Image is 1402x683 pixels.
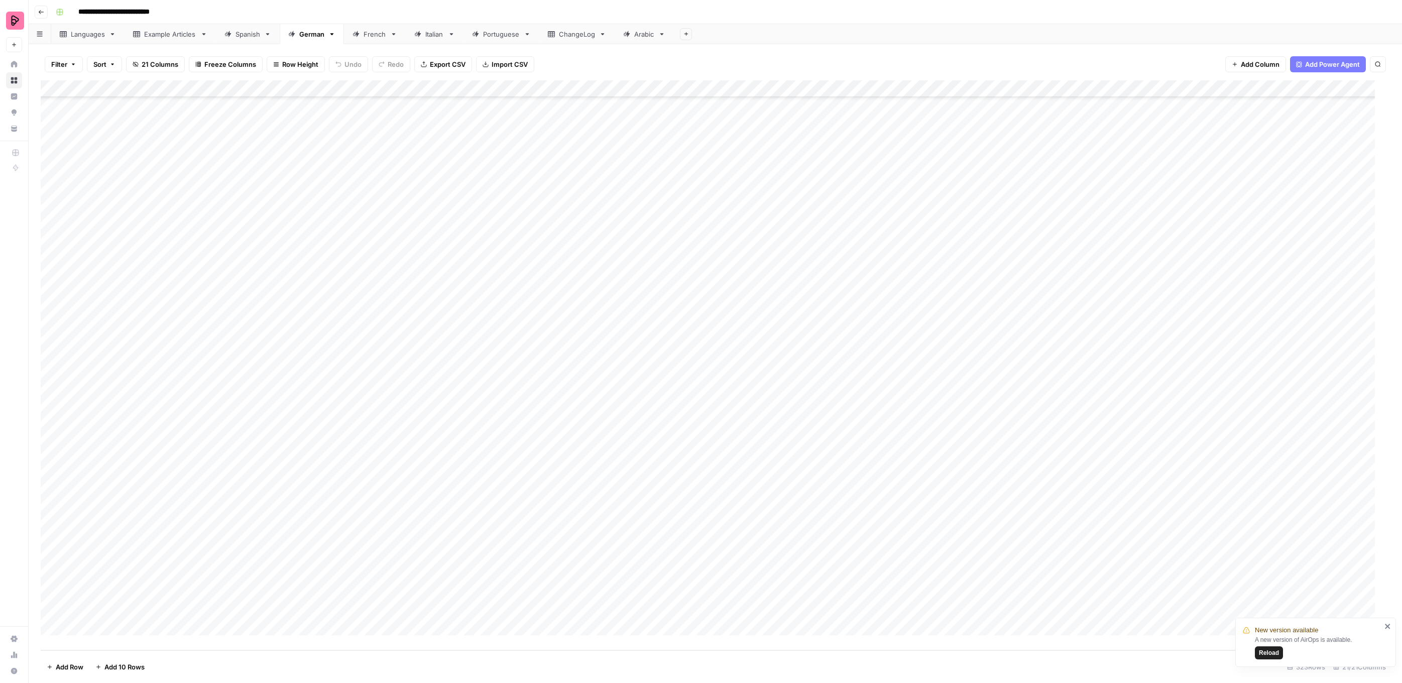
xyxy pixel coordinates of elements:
a: Opportunities [6,104,22,121]
a: Languages [51,24,125,44]
span: Freeze Columns [204,59,256,69]
div: 21/21 Columns [1329,659,1390,675]
div: Languages [71,29,105,39]
span: Add Column [1241,59,1279,69]
a: Settings [6,631,22,647]
button: Add 10 Rows [89,659,151,675]
button: Row Height [267,56,325,72]
button: Add Power Agent [1290,56,1366,72]
span: Export CSV [430,59,465,69]
a: Insights [6,88,22,104]
a: Example Articles [125,24,216,44]
span: New version available [1255,625,1318,635]
button: Freeze Columns [189,56,263,72]
span: Add Row [56,662,83,672]
button: Export CSV [414,56,472,72]
a: German [280,24,344,44]
button: Add Row [41,659,89,675]
div: A new version of AirOps is available. [1255,635,1381,659]
a: Browse [6,72,22,88]
div: Example Articles [144,29,196,39]
a: Home [6,56,22,72]
a: Your Data [6,121,22,137]
span: Redo [388,59,404,69]
div: Italian [425,29,444,39]
a: French [344,24,406,44]
button: close [1384,622,1391,630]
span: Reload [1259,648,1279,657]
span: Sort [93,59,106,69]
a: Usage [6,647,22,663]
button: Help + Support [6,663,22,679]
span: Import CSV [492,59,528,69]
span: Undo [344,59,362,69]
a: Spanish [216,24,280,44]
div: German [299,29,324,39]
span: 21 Columns [142,59,178,69]
button: Filter [45,56,83,72]
a: Arabic [615,24,674,44]
a: Italian [406,24,463,44]
div: French [364,29,386,39]
button: Import CSV [476,56,534,72]
button: 21 Columns [126,56,185,72]
div: ChangeLog [559,29,595,39]
button: Add Column [1225,56,1286,72]
span: Filter [51,59,67,69]
span: Add Power Agent [1305,59,1360,69]
span: Row Height [282,59,318,69]
span: Add 10 Rows [104,662,145,672]
div: Portuguese [483,29,520,39]
img: Preply Logo [6,12,24,30]
a: ChangeLog [539,24,615,44]
button: Sort [87,56,122,72]
button: Reload [1255,646,1283,659]
button: Undo [329,56,368,72]
div: 323 Rows [1283,659,1329,675]
button: Workspace: Preply [6,8,22,33]
a: Portuguese [463,24,539,44]
button: Redo [372,56,410,72]
div: Spanish [236,29,260,39]
div: Arabic [634,29,654,39]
